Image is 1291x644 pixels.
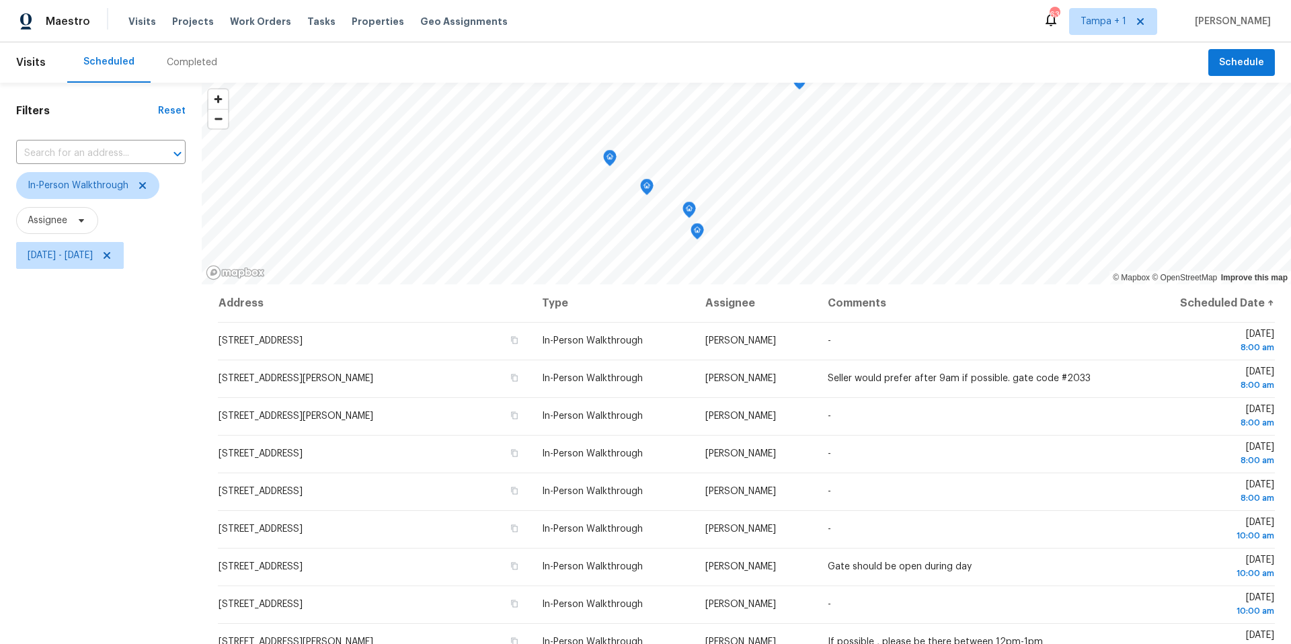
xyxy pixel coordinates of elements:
span: [DATE] [1145,555,1274,580]
span: In-Person Walkthrough [28,179,128,192]
div: 8:00 am [1145,378,1274,392]
span: [DATE] [1145,518,1274,542]
span: [DATE] [1145,405,1274,430]
button: Open [168,145,187,163]
span: - [828,336,831,346]
span: Schedule [1219,54,1264,71]
div: Map marker [793,73,806,94]
span: In-Person Walkthrough [542,411,643,421]
a: Mapbox homepage [206,265,265,280]
button: Zoom out [208,109,228,128]
span: - [828,600,831,609]
span: [STREET_ADDRESS] [219,524,303,534]
span: [DATE] - [DATE] [28,249,93,262]
span: Visits [128,15,156,28]
div: Map marker [691,223,704,244]
div: 8:00 am [1145,416,1274,430]
div: 10:00 am [1145,529,1274,542]
span: [DATE] [1145,329,1274,354]
div: 8:00 am [1145,341,1274,354]
th: Scheduled Date ↑ [1134,284,1275,322]
span: Visits [16,48,46,77]
div: Scheduled [83,55,134,69]
span: In-Person Walkthrough [542,336,643,346]
h1: Filters [16,104,158,118]
span: [PERSON_NAME] [705,600,776,609]
span: [STREET_ADDRESS] [219,562,303,571]
span: - [828,524,831,534]
span: [PERSON_NAME] [705,411,776,421]
span: Geo Assignments [420,15,508,28]
button: Copy Address [508,447,520,459]
span: [PERSON_NAME] [705,487,776,496]
span: Tasks [307,17,336,26]
div: Reset [158,104,186,118]
span: [STREET_ADDRESS] [219,487,303,496]
input: Search for an address... [16,143,148,164]
span: - [828,487,831,496]
button: Copy Address [508,409,520,421]
button: Schedule [1208,49,1275,77]
span: [PERSON_NAME] [705,449,776,458]
span: Projects [172,15,214,28]
a: OpenStreetMap [1152,273,1217,282]
span: Maestro [46,15,90,28]
th: Address [218,284,531,322]
a: Mapbox [1113,273,1150,282]
span: [STREET_ADDRESS] [219,600,303,609]
span: Properties [352,15,404,28]
span: In-Person Walkthrough [542,562,643,571]
th: Comments [817,284,1134,322]
span: [DATE] [1145,593,1274,618]
span: Seller would prefer after 9am if possible. gate code #2033 [828,374,1091,383]
canvas: Map [202,83,1291,284]
div: Map marker [603,150,617,171]
button: Copy Address [508,560,520,572]
span: Tampa + 1 [1081,15,1126,28]
div: Completed [167,56,217,69]
button: Copy Address [508,334,520,346]
span: In-Person Walkthrough [542,524,643,534]
span: In-Person Walkthrough [542,487,643,496]
button: Copy Address [508,485,520,497]
span: [STREET_ADDRESS][PERSON_NAME] [219,411,373,421]
th: Assignee [695,284,818,322]
div: 8:00 am [1145,454,1274,467]
span: In-Person Walkthrough [542,374,643,383]
th: Type [531,284,694,322]
div: 10:00 am [1145,604,1274,618]
span: - [828,411,831,421]
span: [PERSON_NAME] [705,524,776,534]
div: 8:00 am [1145,491,1274,505]
span: [PERSON_NAME] [705,374,776,383]
button: Copy Address [508,522,520,534]
a: Improve this map [1221,273,1288,282]
span: [PERSON_NAME] [1189,15,1271,28]
span: In-Person Walkthrough [542,449,643,458]
span: [PERSON_NAME] [705,562,776,571]
div: Map marker [682,202,696,223]
span: [STREET_ADDRESS] [219,336,303,346]
span: Gate should be open during day [828,562,972,571]
div: 10:00 am [1145,567,1274,580]
button: Zoom in [208,89,228,109]
button: Copy Address [508,598,520,610]
span: - [828,449,831,458]
span: [DATE] [1145,480,1274,505]
span: In-Person Walkthrough [542,600,643,609]
span: Work Orders [230,15,291,28]
button: Copy Address [508,372,520,384]
div: 63 [1050,8,1059,22]
div: Map marker [640,179,654,200]
span: Assignee [28,214,67,227]
span: [STREET_ADDRESS][PERSON_NAME] [219,374,373,383]
span: Zoom out [208,110,228,128]
span: [STREET_ADDRESS] [219,449,303,458]
span: [DATE] [1145,367,1274,392]
span: [PERSON_NAME] [705,336,776,346]
span: [DATE] [1145,442,1274,467]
